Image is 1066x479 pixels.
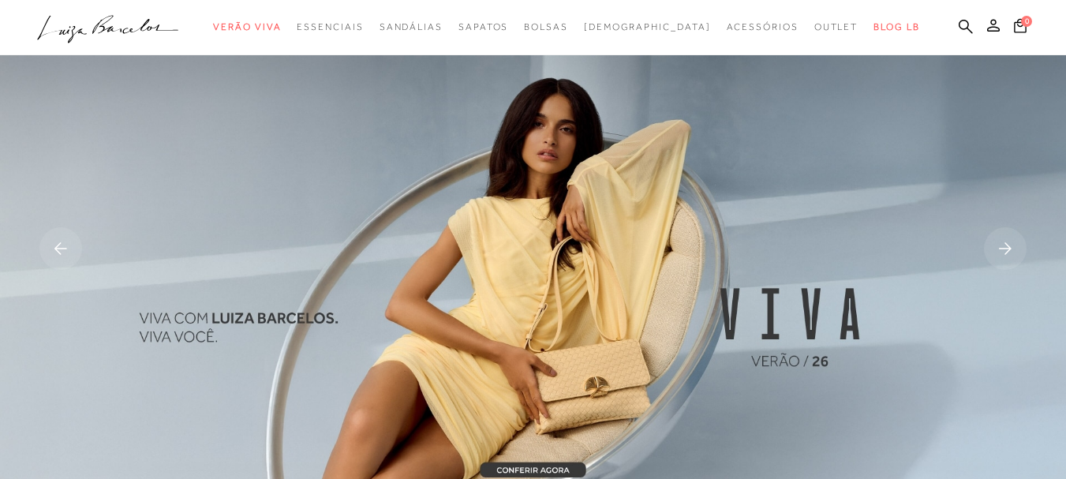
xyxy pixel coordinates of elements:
[873,21,919,32] span: BLOG LB
[297,13,363,42] a: categoryNavScreenReaderText
[727,13,799,42] a: categoryNavScreenReaderText
[727,21,799,32] span: Acessórios
[297,21,363,32] span: Essenciais
[524,13,568,42] a: categoryNavScreenReaderText
[213,21,281,32] span: Verão Viva
[1021,16,1032,27] span: 0
[1009,17,1031,39] button: 0
[458,21,508,32] span: Sapatos
[814,21,858,32] span: Outlet
[380,13,443,42] a: categoryNavScreenReaderText
[213,13,281,42] a: categoryNavScreenReaderText
[458,13,508,42] a: categoryNavScreenReaderText
[873,13,919,42] a: BLOG LB
[584,21,711,32] span: [DEMOGRAPHIC_DATA]
[380,21,443,32] span: Sandálias
[814,13,858,42] a: categoryNavScreenReaderText
[524,21,568,32] span: Bolsas
[584,13,711,42] a: noSubCategoriesText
